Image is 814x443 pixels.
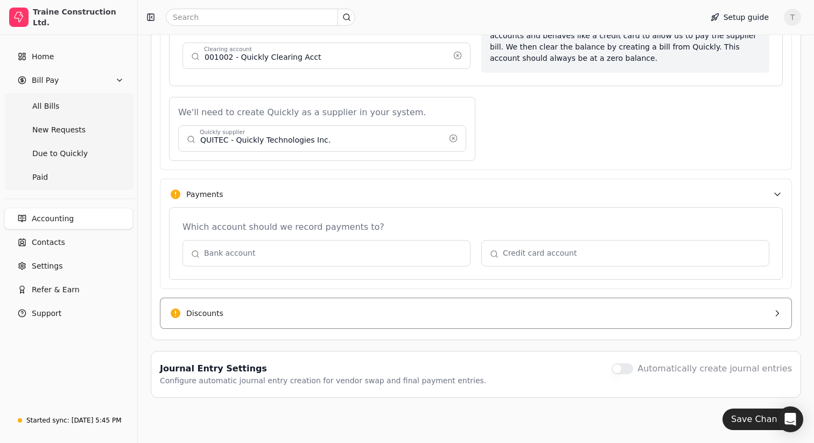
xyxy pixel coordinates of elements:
div: [DATE] 5:45 PM [72,416,122,425]
div: Traine Construction Ltd. [33,6,128,28]
button: Setup guide [702,9,777,26]
div: Started sync: [26,416,69,425]
button: Automatically create journal entries [612,363,633,374]
div: We'll need to create Quickly as a supplier in your system. [178,106,466,119]
span: Refer & Earn [32,284,80,296]
button: Refer & Earn [4,279,133,300]
span: New Requests [32,124,86,136]
div: Open Intercom Messenger [777,406,803,432]
span: Contacts [32,237,65,248]
button: Discounts [160,298,792,329]
button: T [784,9,801,26]
span: Paid [32,172,48,183]
label: Automatically create journal entries [637,362,792,375]
input: Search [166,9,355,26]
a: New Requests [6,119,131,140]
button: Save Changes [722,409,801,430]
a: All Bills [6,95,131,117]
div: This account lives in the short term liabilities section of your chart of accounts and behaves li... [481,10,769,73]
button: Payments [160,179,792,209]
button: Support [4,303,133,324]
div: Journal Entry Settings [160,362,486,375]
button: Bill Pay [4,69,133,91]
a: Started sync:[DATE] 5:45 PM [4,411,133,430]
div: Which account should we record payments to? [183,221,769,234]
span: Accounting [32,213,74,224]
div: Payments [186,189,223,200]
a: Due to Quickly [6,143,131,164]
span: Bill Pay [32,75,59,86]
div: Configure automatic journal entry creation for vendor swap and final payment entries. [160,375,486,386]
span: All Bills [32,101,59,112]
span: Due to Quickly [32,148,88,159]
a: Home [4,46,133,67]
a: Settings [4,255,133,277]
a: Accounting [4,208,133,229]
span: Support [32,308,61,319]
div: Discounts [186,308,223,319]
span: Settings [32,261,62,272]
span: Home [32,51,54,62]
a: Contacts [4,231,133,253]
a: Paid [6,166,131,188]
